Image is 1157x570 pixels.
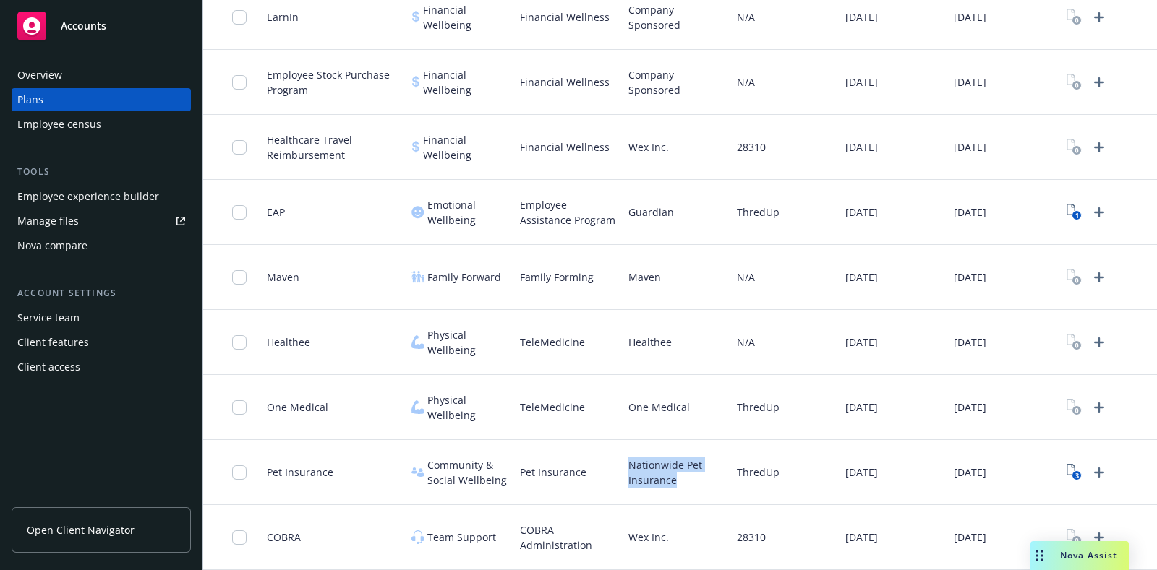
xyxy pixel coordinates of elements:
span: TeleMedicine [520,334,585,350]
text: 3 [1075,471,1078,480]
input: Toggle Row Selected [232,530,247,545]
span: Open Client Navigator [27,522,135,537]
span: Financial Wellness [520,139,610,155]
a: Upload Plan Documents [1088,461,1111,484]
input: Toggle Row Selected [232,10,247,25]
span: Nationwide Pet Insurance [628,457,725,488]
span: Financial Wellbeing [423,132,508,163]
a: Manage files [12,210,191,233]
input: Toggle Row Selected [232,75,247,90]
span: ThredUp [737,465,780,480]
span: N/A [737,269,755,285]
span: [DATE] [954,400,986,415]
span: [DATE] [845,465,878,480]
span: Nova Assist [1060,549,1117,561]
span: EarnIn [267,9,299,25]
span: TeleMedicine [520,400,585,415]
a: View Plan Documents [1062,461,1085,484]
div: Employee experience builder [17,185,159,208]
span: Family Forming [520,269,594,285]
span: Employee Assistance Program [520,197,617,228]
span: Wex Inc. [628,530,669,545]
span: ThredUp [737,400,780,415]
span: [DATE] [845,400,878,415]
span: [DATE] [954,74,986,90]
span: Financial Wellbeing [423,67,508,98]
div: Account settings [12,286,191,301]
span: [DATE] [845,139,878,155]
a: View Plan Documents [1062,396,1085,419]
span: Healthee [628,334,672,350]
span: Employee Stock Purchase Program [267,67,400,98]
a: Employee experience builder [12,185,191,208]
a: View Plan Documents [1062,71,1085,94]
span: Physical Wellbeing [427,392,508,423]
span: EAP [267,204,285,220]
a: Upload Plan Documents [1088,396,1111,419]
span: N/A [737,74,755,90]
a: Nova compare [12,234,191,257]
a: Accounts [12,6,191,46]
span: Financial Wellbeing [423,2,508,33]
div: Service team [17,306,80,329]
div: Employee census [17,113,101,136]
span: Healthcare Travel Reimbursement [267,132,400,163]
a: Upload Plan Documents [1088,331,1111,354]
span: Healthee [267,334,310,350]
div: Manage files [17,210,79,233]
span: 28310 [737,139,766,155]
span: [DATE] [845,204,878,220]
input: Toggle Row Selected [232,270,247,285]
span: Family Forward [427,269,501,285]
span: Wex Inc. [628,139,669,155]
div: Drag to move [1030,541,1049,570]
span: [DATE] [954,269,986,285]
a: View Plan Documents [1062,266,1085,289]
span: [DATE] [954,465,986,480]
div: Nova compare [17,234,87,257]
a: View Plan Documents [1062,136,1085,159]
span: Physical Wellbeing [427,327,508,358]
span: Community & Social Wellbeing [427,457,508,488]
span: [DATE] [954,530,986,545]
span: N/A [737,334,755,350]
span: Maven [628,269,661,285]
span: Pet Insurance [520,465,586,480]
span: COBRA [267,530,301,545]
a: Client access [12,355,191,379]
span: Accounts [61,20,106,32]
span: [DATE] [954,139,986,155]
a: View Plan Documents [1062,331,1085,354]
a: Plans [12,88,191,111]
input: Toggle Row Selected [232,205,247,220]
a: View Plan Documents [1062,201,1085,224]
span: [DATE] [845,9,878,25]
span: One Medical [267,400,328,415]
a: Upload Plan Documents [1088,6,1111,29]
span: [DATE] [845,269,878,285]
span: [DATE] [845,74,878,90]
div: Client access [17,355,80,379]
a: Upload Plan Documents [1088,526,1111,549]
a: Client features [12,331,191,354]
span: One Medical [628,400,690,415]
a: Overview [12,64,191,87]
a: Upload Plan Documents [1088,136,1111,159]
span: Team Support [427,530,496,545]
input: Toggle Row Selected [232,465,247,480]
input: Toggle Row Selected [232,140,247,155]
span: Financial Wellness [520,74,610,90]
span: Maven [267,269,299,285]
text: 1 [1075,211,1078,220]
span: COBRA Administration [520,522,617,553]
span: Emotional Wellbeing [427,197,508,228]
span: Company Sponsored [628,2,725,33]
a: Employee census [12,113,191,136]
span: Pet Insurance [267,465,333,480]
span: Guardian [628,204,674,220]
div: Plans [17,88,43,111]
span: [DATE] [954,9,986,25]
a: Upload Plan Documents [1088,201,1111,224]
span: [DATE] [954,334,986,350]
span: [DATE] [845,334,878,350]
